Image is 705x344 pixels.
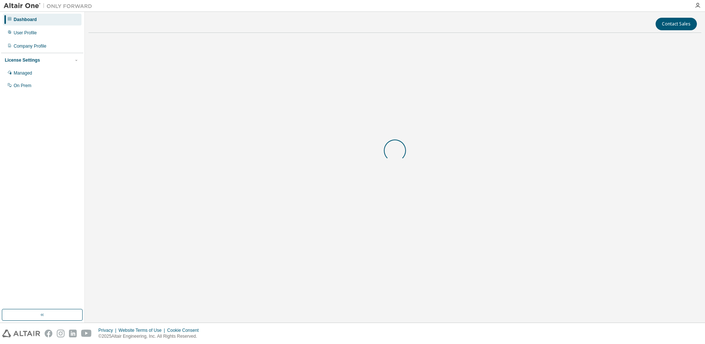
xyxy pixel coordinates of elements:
div: User Profile [14,30,37,36]
img: linkedin.svg [69,330,77,337]
img: youtube.svg [81,330,92,337]
div: Website Terms of Use [118,327,167,333]
img: facebook.svg [45,330,52,337]
div: Company Profile [14,43,46,49]
div: License Settings [5,57,40,63]
div: Dashboard [14,17,37,23]
img: instagram.svg [57,330,65,337]
p: © 2025 Altair Engineering, Inc. All Rights Reserved. [98,333,203,340]
button: Contact Sales [656,18,697,30]
div: On Prem [14,83,31,89]
div: Privacy [98,327,118,333]
img: Altair One [4,2,96,10]
img: altair_logo.svg [2,330,40,337]
div: Cookie Consent [167,327,203,333]
div: Managed [14,70,32,76]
